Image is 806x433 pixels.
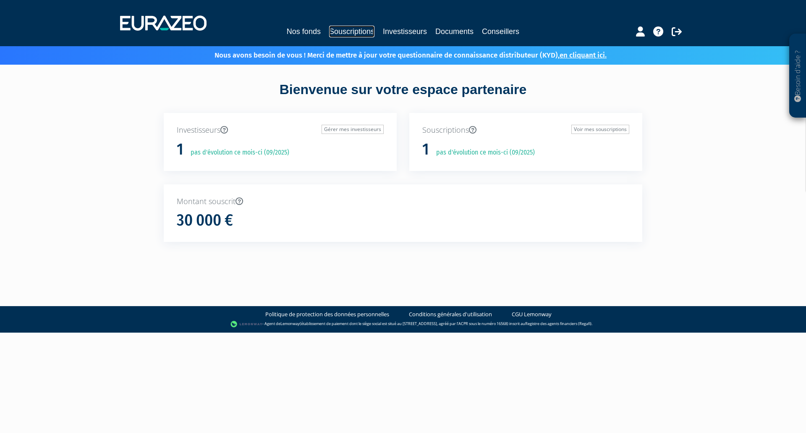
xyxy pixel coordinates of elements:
[265,310,389,318] a: Politique de protection des données personnelles
[409,310,492,318] a: Conditions générales d'utilisation
[177,212,233,229] h1: 30 000 €
[120,16,207,31] img: 1732889491-logotype_eurazeo_blanc_rvb.png
[329,26,374,37] a: Souscriptions
[185,148,289,157] p: pas d'évolution ce mois-ci (09/2025)
[190,48,607,60] p: Nous avons besoin de vous ! Merci de mettre à jour votre questionnaire de connaissance distribute...
[177,141,183,158] h1: 1
[435,26,474,37] a: Documents
[383,26,427,37] a: Investisseurs
[560,51,607,60] a: en cliquant ici.
[177,196,629,207] p: Montant souscrit
[422,125,629,136] p: Souscriptions
[287,26,321,37] a: Nos fonds
[525,321,591,327] a: Registre des agents financiers (Regafi)
[482,26,519,37] a: Conseillers
[322,125,384,134] a: Gérer mes investisseurs
[430,148,535,157] p: pas d'évolution ce mois-ci (09/2025)
[571,125,629,134] a: Voir mes souscriptions
[157,80,649,113] div: Bienvenue sur votre espace partenaire
[177,125,384,136] p: Investisseurs
[793,38,803,114] p: Besoin d'aide ?
[422,141,429,158] h1: 1
[280,321,300,327] a: Lemonway
[230,320,263,328] img: logo-lemonway.png
[512,310,552,318] a: CGU Lemonway
[8,320,798,328] div: - Agent de (établissement de paiement dont le siège social est situé au [STREET_ADDRESS], agréé p...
